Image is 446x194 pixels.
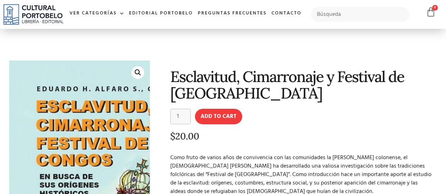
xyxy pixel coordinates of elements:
a: Contacto [269,6,304,21]
a: Editorial Portobelo [127,6,195,21]
h1: Esclavitud, Cimarronaje y Festival de [GEOGRAPHIC_DATA] [170,68,435,102]
bdi: 20.00 [170,130,199,142]
a: Preguntas frecuentes [195,6,269,21]
button: Add to cart [195,109,242,124]
span: 0 [432,5,438,11]
a: Ver Categorías [67,6,127,21]
span: $ [170,130,175,142]
input: Búsqueda [311,7,409,22]
a: 🔍 [132,66,144,79]
a: 0 [426,7,436,17]
input: Product quantity [170,109,191,124]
